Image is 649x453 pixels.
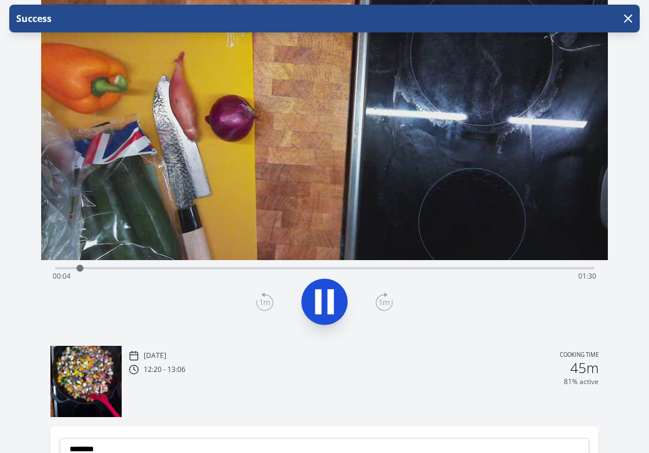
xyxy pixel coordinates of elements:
[14,12,52,25] p: Success
[560,350,599,361] p: Cooking time
[144,365,185,374] p: 12:20 - 13:06
[564,377,599,386] p: 81% active
[570,361,599,375] h2: 45m
[50,346,122,417] img: 250818112134_thumb.jpeg
[144,351,166,360] p: [DATE]
[578,271,596,281] span: 01:30
[53,271,71,281] span: 00:04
